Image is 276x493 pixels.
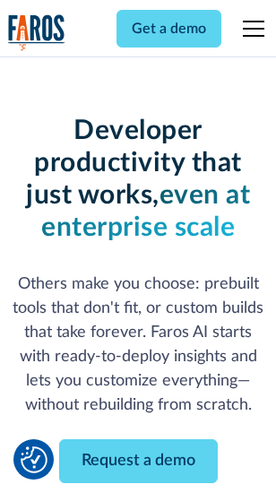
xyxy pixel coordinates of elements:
a: Get a demo [116,10,221,48]
p: Others make you choose: prebuilt tools that don't fit, or custom builds that take forever. Faros ... [8,272,268,418]
img: Revisit consent button [21,446,47,473]
img: Logo of the analytics and reporting company Faros. [8,14,65,51]
a: Request a demo [59,439,218,483]
button: Cookie Settings [21,446,47,473]
a: home [8,14,65,51]
strong: Developer productivity that just works, [26,117,242,209]
div: menu [232,7,268,50]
